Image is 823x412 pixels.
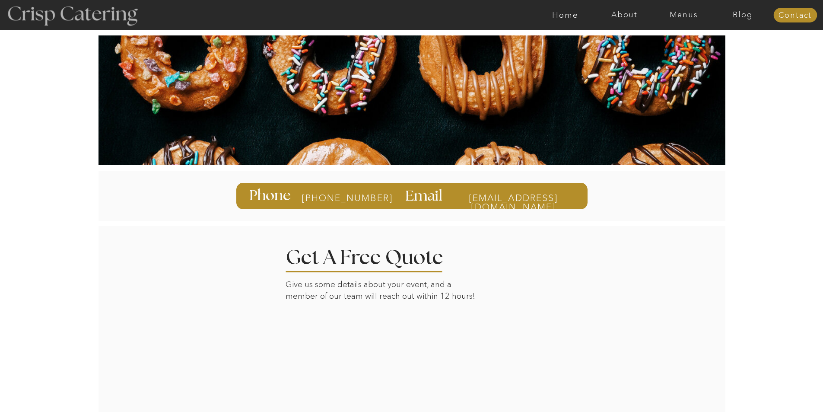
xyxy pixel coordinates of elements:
a: Home [536,11,595,19]
h3: Phone [249,188,293,203]
h3: Email [405,189,445,203]
a: [EMAIL_ADDRESS][DOMAIN_NAME] [452,193,575,201]
a: Menus [654,11,713,19]
a: About [595,11,654,19]
h2: Get A Free Quote [286,248,470,264]
a: [PHONE_NUMBER] [302,193,370,203]
a: Blog [713,11,772,19]
a: Contact [773,11,817,20]
p: Give us some details about your event, and a member of our team will reach out within 12 hours! [286,279,481,304]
